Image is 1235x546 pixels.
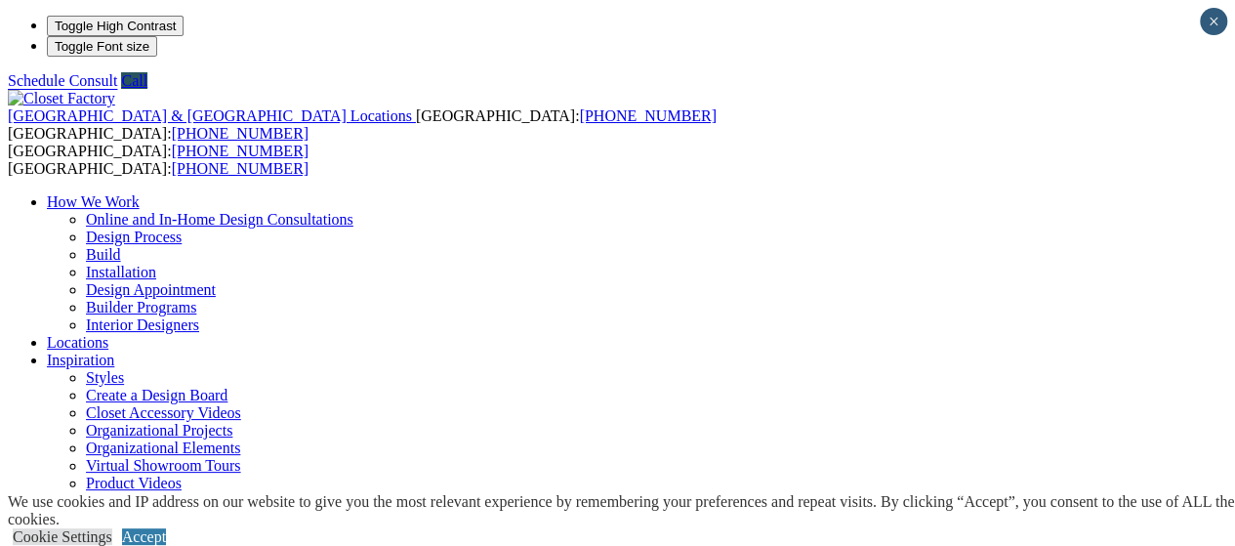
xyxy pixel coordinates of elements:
a: Online and In-Home Design Consultations [86,211,353,228]
a: Schedule Consult [8,72,117,89]
img: Closet Factory [8,90,115,107]
a: Product Videos [86,475,182,491]
button: Toggle High Contrast [47,16,184,36]
a: [PHONE_NUMBER] [172,160,309,177]
a: Locations [47,334,108,351]
span: [GEOGRAPHIC_DATA]: [GEOGRAPHIC_DATA]: [8,143,309,177]
a: Interior Designers [86,316,199,333]
a: Build [86,246,121,263]
a: [GEOGRAPHIC_DATA] & [GEOGRAPHIC_DATA] Locations [8,107,416,124]
button: Toggle Font size [47,36,157,57]
a: Design Process [86,229,182,245]
span: [GEOGRAPHIC_DATA]: [GEOGRAPHIC_DATA]: [8,107,717,142]
a: Inspiration [47,352,114,368]
a: Look Books [86,492,163,509]
a: Organizational Elements [86,440,240,456]
a: Design Appointment [86,281,216,298]
a: Cookie Settings [13,528,112,545]
span: [GEOGRAPHIC_DATA] & [GEOGRAPHIC_DATA] Locations [8,107,412,124]
div: We use cookies and IP address on our website to give you the most relevant experience by remember... [8,493,1235,528]
a: How We Work [47,193,140,210]
a: Installation [86,264,156,280]
a: Create a Design Board [86,387,227,403]
a: Virtual Showroom Tours [86,457,241,474]
span: Toggle High Contrast [55,19,176,33]
a: Closet Accessory Videos [86,404,241,421]
span: Toggle Font size [55,39,149,54]
a: Call [121,72,147,89]
a: [PHONE_NUMBER] [172,125,309,142]
a: Styles [86,369,124,386]
a: Organizational Projects [86,422,232,439]
a: Accept [122,528,166,545]
button: Close [1200,8,1227,35]
a: [PHONE_NUMBER] [172,143,309,159]
a: [PHONE_NUMBER] [579,107,716,124]
a: Builder Programs [86,299,196,315]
